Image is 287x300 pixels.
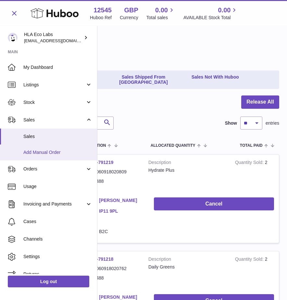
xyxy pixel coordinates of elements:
[146,6,175,21] a: 0.00 Total sales
[24,31,82,44] div: HLA Eco Labs
[148,159,225,167] strong: Description
[94,178,139,184] dd: 2488
[148,167,225,173] div: Hydrate Plus
[94,160,114,165] a: P-791219
[24,38,95,43] span: [EMAIL_ADDRESS][DOMAIN_NAME]
[90,15,112,21] div: Huboo Ref
[23,64,92,70] span: My Dashboard
[230,155,279,193] td: 2
[183,15,238,21] span: AVAILABLE Stock Total
[8,39,279,49] h1: My Huboo - Sales report
[230,251,279,289] td: 2
[183,6,238,21] a: 0.00 AVAILABLE Stock Total
[23,149,92,156] span: Add Manual Order
[23,117,85,123] span: Sales
[154,197,274,211] button: Cancel
[94,266,139,272] dd: 5060918020762
[155,6,168,15] span: 0.00
[23,166,85,172] span: Orders
[23,82,85,88] span: Listings
[124,6,138,15] strong: GBP
[94,256,114,262] a: P-791218
[23,236,92,242] span: Channels
[225,120,237,126] label: Show
[235,160,265,167] strong: Quantity Sold
[99,72,188,88] a: Sales Shipped From [GEOGRAPHIC_DATA]
[235,256,265,263] strong: Quantity Sold
[99,229,144,235] dd: B2C
[94,169,139,175] dd: 5060918020809
[94,6,112,15] strong: 12545
[99,208,144,214] a: IP11 9PL
[99,197,144,204] a: [PERSON_NAME]
[240,144,263,148] span: Total paid
[23,219,92,225] span: Cases
[23,99,85,106] span: Stock
[241,95,279,109] button: Release All
[266,120,279,126] span: entries
[23,201,85,207] span: Invoicing and Payments
[23,133,92,140] span: Sales
[23,271,92,277] span: Returns
[94,275,139,281] dd: 2488
[189,72,241,88] a: Sales Not With Huboo
[8,33,18,43] img: clinton@newgendirect.com
[151,144,195,148] span: ALLOCATED Quantity
[23,254,92,260] span: Settings
[218,6,231,15] span: 0.00
[120,15,138,21] div: Currency
[148,256,225,264] strong: Description
[23,183,92,190] span: Usage
[148,264,225,270] div: Daily Greens
[146,15,175,21] span: Total sales
[8,276,89,287] a: Log out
